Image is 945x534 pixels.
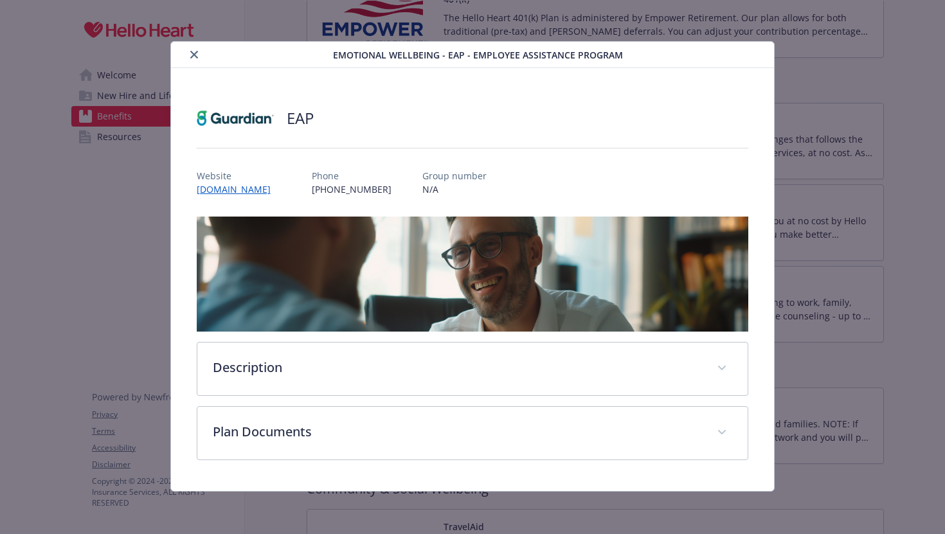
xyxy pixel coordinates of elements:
[422,182,487,196] p: N/A
[197,343,748,395] div: Description
[186,47,202,62] button: close
[422,169,487,182] p: Group number
[197,99,274,138] img: Guardian
[197,169,281,182] p: Website
[197,407,748,459] div: Plan Documents
[94,41,851,492] div: details for plan Emotional Wellbeing - EAP - Employee Assistance Program
[287,107,314,129] h2: EAP
[312,182,392,196] p: [PHONE_NUMBER]
[213,358,702,377] p: Description
[197,217,749,332] img: banner
[213,422,702,441] p: Plan Documents
[312,169,392,182] p: Phone
[197,183,281,195] a: [DOMAIN_NAME]
[333,48,623,62] span: Emotional Wellbeing - EAP - Employee Assistance Program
